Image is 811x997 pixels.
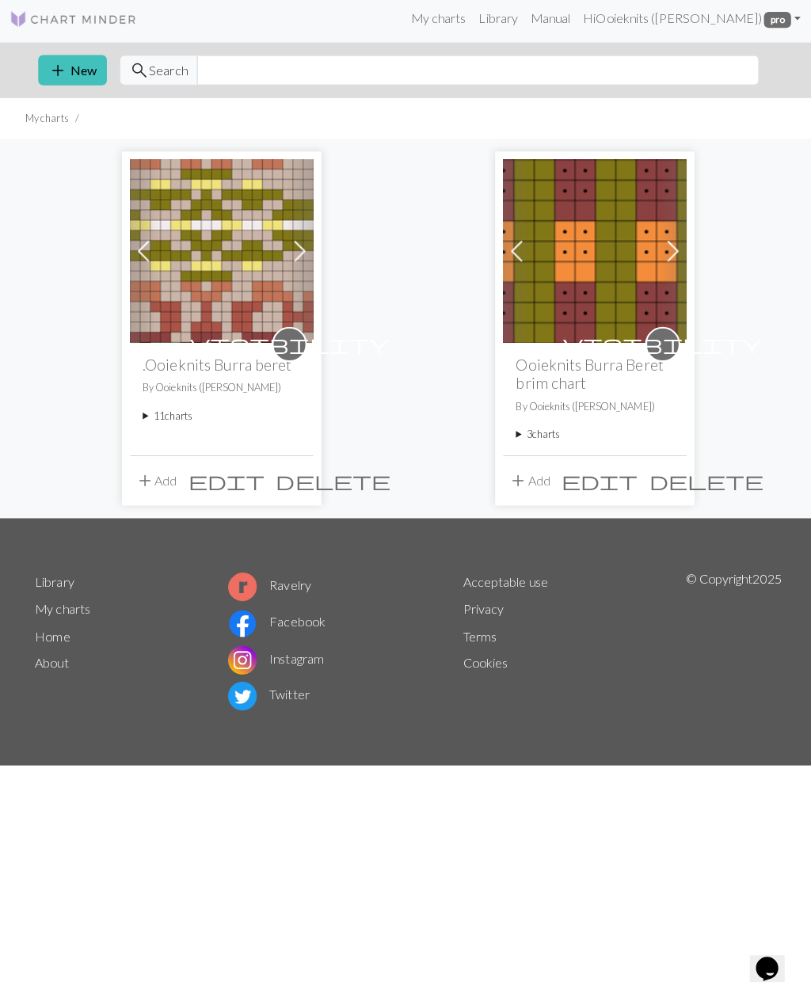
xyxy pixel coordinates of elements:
[227,579,309,594] a: Ravelry
[552,468,639,498] button: Edit
[460,630,493,645] a: Terms
[500,164,682,346] img: Copy of Ooieknits Burra Beret brim chart
[759,17,786,33] span: pro
[227,647,255,675] img: Instagram logo
[35,630,70,645] a: Home
[227,652,322,667] a: Instagram
[10,15,136,34] img: Logo
[188,335,386,360] span: visibility
[35,576,74,591] a: Library
[142,359,299,377] h2: .Ooieknits Burra beret
[187,474,263,493] i: Edit
[129,164,311,346] img: Copy of .Ooieknits Burra beret
[48,64,67,86] span: add
[35,603,89,618] a: My charts
[505,472,524,494] span: add
[559,332,757,363] i: private
[274,472,388,494] span: delete
[500,468,552,498] button: Add
[512,359,669,395] h2: Ooieknits Burra Beret brim chart
[573,8,801,40] a: HiOoieknits ([PERSON_NAME]) pro
[227,687,307,702] a: Twitter
[129,245,311,261] a: Copy of .Ooieknits Burra beret
[129,468,181,498] button: Add
[469,8,520,40] a: Library
[512,429,669,444] summary: 3charts
[227,683,255,711] img: Twitter logo
[681,571,776,715] p: © Copyright 2025
[520,8,573,40] a: Manual
[645,472,759,494] span: delete
[402,8,469,40] a: My charts
[558,474,634,493] i: Edit
[135,472,154,494] span: add
[460,656,504,671] a: Cookies
[35,656,68,671] a: About
[142,411,299,426] summary: 11charts
[188,332,386,363] i: private
[227,611,255,639] img: Facebook logo
[227,615,323,630] a: Facebook
[227,574,255,603] img: Ravelry logo
[25,116,68,131] li: My charts
[268,468,394,498] button: Delete
[142,383,299,398] p: By Ooieknits ([PERSON_NAME])
[460,576,544,591] a: Acceptable use
[181,468,268,498] button: Edit
[500,245,682,261] a: Copy of Ooieknits Burra Beret brim chart
[38,60,106,90] button: New
[148,66,186,85] span: Search
[744,934,795,981] iframe: chat widget
[129,64,148,86] span: search
[460,603,501,618] a: Privacy
[558,472,634,494] span: edit
[559,335,757,360] span: visibility
[639,468,764,498] button: Delete
[187,472,263,494] span: edit
[512,401,669,417] p: By Ooieknits ([PERSON_NAME])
